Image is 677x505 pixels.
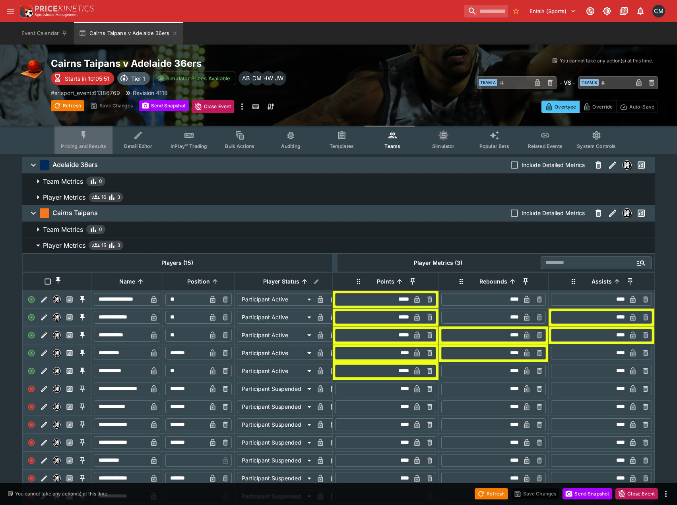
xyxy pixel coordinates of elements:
p: Overtype [555,103,576,111]
span: Bulk Actions [225,143,254,149]
div: Event type filters [54,126,622,154]
span: Simulator [432,143,454,149]
button: Nexus [50,347,63,359]
img: nexus.svg [53,367,60,375]
button: Nexus [620,206,634,220]
span: Detail Editor [124,143,152,149]
p: Player Metrics [43,192,85,202]
img: basketball.png [19,57,45,83]
div: Participant Active [237,347,314,359]
div: Participant Active [237,311,314,324]
button: Close Event [615,488,658,499]
div: Alex Bothe [239,71,253,85]
span: Teams [384,143,400,149]
span: Position [178,277,219,286]
p: Auto-Save [629,103,654,111]
div: Participant Active [237,365,314,377]
button: Edit [38,436,50,449]
th: Player Metrics (3) [338,254,539,272]
div: Inactive Player [25,418,38,431]
h6: Cairns Taipans [52,209,98,217]
div: Nexus [53,349,61,357]
div: Active Player [25,365,38,377]
div: Nexus [53,474,61,482]
button: Edit [38,311,50,324]
button: Past Performances [63,293,76,306]
button: Team Metrics0 [22,173,655,189]
span: 15 [101,241,106,249]
button: Override [579,101,616,113]
button: Toggle light/dark mode [600,4,614,18]
span: Points [368,277,403,286]
button: Edit [38,400,50,413]
div: Cameron Matheson [652,5,665,17]
img: nexus.svg [53,475,60,482]
div: Nexus [53,367,61,375]
button: Open [634,256,648,270]
img: nexus.svg [53,314,60,321]
img: PriceKinetics Logo [17,3,33,19]
button: Nexus [50,329,63,342]
div: Nexus [53,439,61,447]
div: Nexus [53,403,61,411]
button: Past Performances [63,365,76,377]
div: Participant Suspended [237,383,314,395]
img: nexus.svg [53,421,60,428]
span: Related Events [528,143,563,149]
p: Override [592,103,613,111]
div: Justin Walsh [272,71,286,85]
button: Cairns TaipansInclude Detailed MetricsNexusPast Performances [22,205,655,221]
span: 0 [99,177,102,185]
img: nexus.svg [53,385,60,392]
div: Active Player [25,329,38,342]
div: Active Player [25,293,38,306]
button: Past Performances [63,436,76,449]
button: Bulk edit [311,276,322,287]
button: Edit [38,329,50,342]
button: Nexus [50,454,63,467]
button: No Bookmarks [510,5,522,17]
p: Revision 4118 [133,89,168,97]
span: InPlay™ Trading [171,143,207,149]
div: Nexus [53,385,61,393]
p: Player Metrics [43,241,85,250]
div: Start From [541,101,658,113]
button: Adelaide 36ersInclude Detailed MetricsNexusPast Performances [22,157,655,173]
span: Player Status [254,277,308,286]
img: nexus.svg [53,439,60,446]
span: 3 [117,193,120,201]
button: Cairns Taipans v Adelaide 36ers [74,22,183,45]
button: Nexus [50,311,63,324]
span: 3 [117,241,120,249]
div: Participant Active [237,329,314,342]
button: Player Metrics163 [22,189,655,205]
button: Nexus [50,400,63,413]
img: nexus.svg [53,457,60,464]
img: nexus.svg [623,161,631,169]
button: Edit [38,383,50,395]
span: Pricing and Results [61,143,106,149]
button: Nexus [50,293,63,306]
p: Tier 1 [131,74,145,83]
div: Nexus [53,421,61,429]
button: Select Tenant [525,5,581,17]
div: Nexus [53,295,61,303]
button: Past Performances [63,383,76,395]
button: Nexus [50,418,63,431]
button: Nexus [50,365,63,377]
button: Notifications [633,4,648,18]
button: more [661,489,671,499]
button: Nexus [50,436,63,449]
div: Inactive Player [25,436,38,449]
div: Participant Suspended [237,400,314,413]
span: Templates [330,143,354,149]
th: Players (15) [23,254,332,272]
p: You cannot take any action(s) at this time. [15,490,109,497]
button: Simulator Prices Available [153,72,235,85]
img: nexus.svg [53,350,60,357]
p: You cannot take any action(s) at this time. [560,57,653,64]
div: Harry Walker [261,71,275,85]
span: Include Detailed Metrics [522,161,585,169]
div: Participant Suspended [237,418,314,431]
button: Edit [38,365,50,377]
